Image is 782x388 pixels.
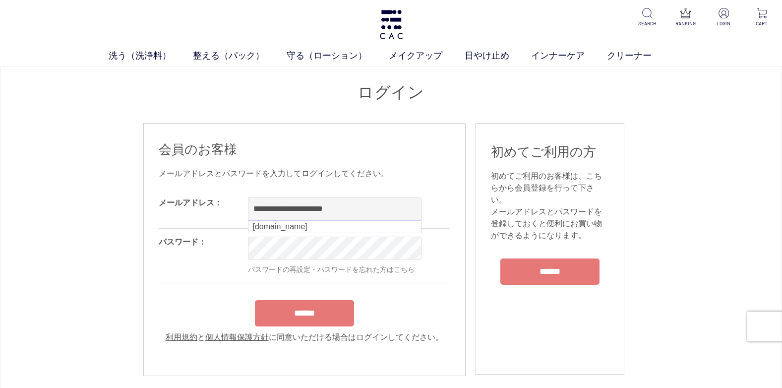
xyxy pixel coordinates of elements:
p: LOGIN [712,20,736,27]
label: パスワード： [159,238,206,246]
a: クリーナー [607,49,674,63]
span: 会員のお客様 [159,142,237,157]
a: インナーケア [531,49,607,63]
a: LOGIN [712,8,736,27]
p: SEARCH [635,20,660,27]
a: 日やけ止め [465,49,532,63]
a: パスワードの再設定・パスワードを忘れた方はこちら [248,265,415,273]
div: と に同意いただける場合はログインしてください。 [159,331,450,343]
a: CART [750,8,774,27]
p: RANKING [673,20,698,27]
a: 守る（ローション） [287,49,389,63]
span: 初めてご利用の方 [491,144,596,159]
a: 整える（パック） [193,49,287,63]
a: SEARCH [635,8,660,27]
h1: ログイン [143,82,639,103]
a: 洗う（洗浄料） [109,49,193,63]
a: RANKING [673,8,698,27]
a: メイクアップ [389,49,465,63]
img: logo [378,10,404,39]
a: 個人情報保護方針 [205,333,269,341]
p: CART [750,20,774,27]
div: メールアドレスとパスワードを入力してログインしてください。 [159,168,450,180]
div: [DOMAIN_NAME] [249,222,420,231]
div: 初めてご利用のお客様は、こちらから会員登録を行って下さい。 メールアドレスとパスワードを登録しておくと便利にお買い物ができるようになります。 [491,170,609,242]
label: メールアドレス： [159,198,222,207]
a: 利用規約 [166,333,197,341]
